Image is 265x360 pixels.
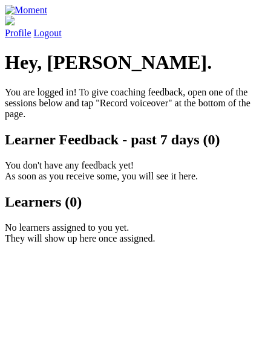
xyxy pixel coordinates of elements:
[5,5,47,16] img: Moment
[5,160,260,182] p: You don't have any feedback yet! As soon as you receive some, you will see it here.
[5,16,15,25] img: default_avatar-b4e2223d03051bc43aaaccfb402a43260a3f17acc7fafc1603fdf008d6cba3c9.png
[5,194,260,210] h2: Learners (0)
[5,222,260,244] p: No learners assigned to you yet. They will show up here once assigned.
[5,16,260,38] a: Profile
[34,28,62,38] a: Logout
[5,51,260,74] h1: Hey, [PERSON_NAME].
[5,132,260,148] h2: Learner Feedback - past 7 days (0)
[5,87,260,120] p: You are logged in! To give coaching feedback, open one of the sessions below and tap "Record voic...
